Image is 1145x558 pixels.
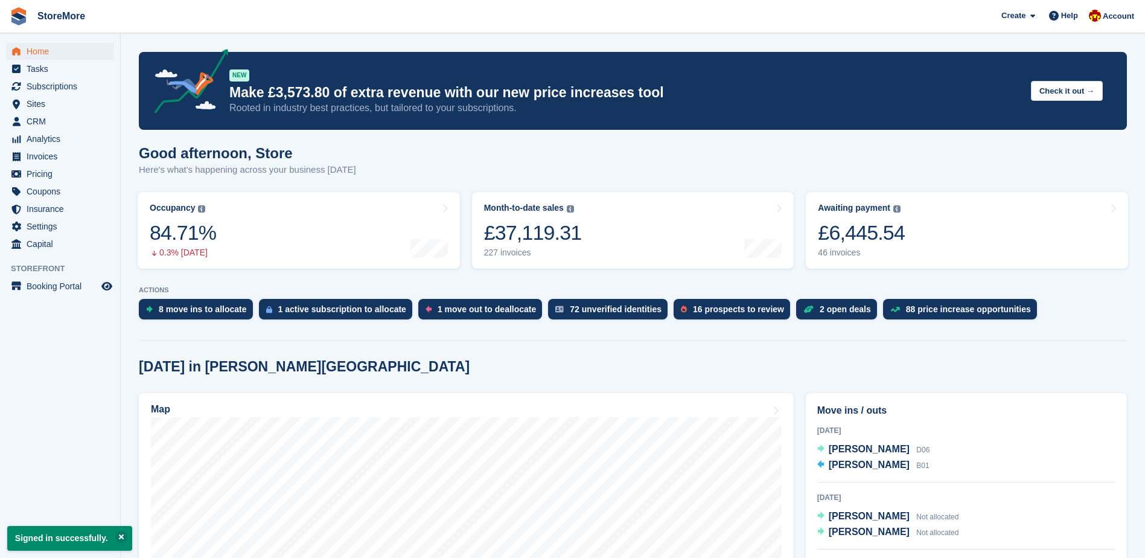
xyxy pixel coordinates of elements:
img: stora-icon-8386f47178a22dfd0bd8f6a31ec36ba5ce8667c1dd55bd0f319d3a0aa187defe.svg [10,7,28,25]
span: Create [1001,10,1025,22]
a: 88 price increase opportunities [883,299,1043,325]
span: Insurance [27,200,99,217]
p: Make £3,573.80 of extra revenue with our new price increases tool [229,84,1021,101]
div: 16 prospects to review [693,304,784,314]
div: 1 active subscription to allocate [278,304,406,314]
img: deal-1b604bf984904fb50ccaf53a9ad4b4a5d6e5aea283cecdc64d6e3604feb123c2.svg [803,305,814,313]
div: 227 invoices [484,248,582,258]
div: Occupancy [150,203,195,213]
a: [PERSON_NAME] Not allocated [817,509,959,525]
span: D06 [916,446,930,454]
span: Account [1103,10,1134,22]
img: active_subscription_to_allocate_icon-d502201f5373d7db506a760aba3b589e785aa758c864c3986d89f69b8ff3... [266,306,272,313]
span: [PERSON_NAME] [829,527,910,537]
span: Storefront [11,263,120,275]
a: menu [6,200,114,217]
div: [DATE] [817,425,1115,436]
span: Help [1061,10,1078,22]
img: icon-info-grey-7440780725fd019a000dd9b08b2336e03edf1995a4989e88bcd33f0948082b44.svg [198,205,205,213]
a: menu [6,43,114,60]
span: Not allocated [916,528,958,537]
p: Rooted in industry best practices, but tailored to your subscriptions. [229,101,1021,115]
div: £37,119.31 [484,220,582,245]
div: 84.71% [150,220,216,245]
span: [PERSON_NAME] [829,511,910,521]
a: 8 move ins to allocate [139,299,259,325]
span: [PERSON_NAME] [829,444,910,454]
span: Analytics [27,130,99,147]
span: Home [27,43,99,60]
a: [PERSON_NAME] D06 [817,442,930,458]
a: menu [6,130,114,147]
div: 72 unverified identities [570,304,662,314]
a: menu [6,236,114,252]
img: Store More Team [1089,10,1101,22]
div: £6,445.54 [818,220,905,245]
span: Sites [27,95,99,112]
h2: [DATE] in [PERSON_NAME][GEOGRAPHIC_DATA] [139,359,470,375]
img: price-adjustments-announcement-icon-8257ccfd72463d97f412b2fc003d46551f7dbcb40ab6d574587a9cd5c0d94... [144,49,229,118]
a: Preview store [100,279,114,293]
span: Settings [27,218,99,235]
img: price_increase_opportunities-93ffe204e8149a01c8c9dc8f82e8f89637d9d84a8eef4429ea346261dce0b2c0.svg [890,307,900,312]
div: 0.3% [DATE] [150,248,216,258]
span: Tasks [27,60,99,77]
span: Not allocated [916,513,958,521]
a: menu [6,278,114,295]
a: menu [6,218,114,235]
a: menu [6,183,114,200]
div: [DATE] [817,492,1115,503]
a: menu [6,165,114,182]
a: 16 prospects to review [674,299,796,325]
a: [PERSON_NAME] Not allocated [817,525,959,540]
a: menu [6,78,114,95]
span: Invoices [27,148,99,165]
a: 72 unverified identities [548,299,674,325]
span: Subscriptions [27,78,99,95]
div: 2 open deals [820,304,871,314]
img: icon-info-grey-7440780725fd019a000dd9b08b2336e03edf1995a4989e88bcd33f0948082b44.svg [893,205,901,213]
span: Capital [27,236,99,252]
span: B01 [916,461,929,470]
h2: Map [151,404,170,415]
a: menu [6,113,114,130]
span: [PERSON_NAME] [829,460,910,470]
a: 2 open deals [796,299,883,325]
div: 88 price increase opportunities [906,304,1031,314]
a: 1 move out to deallocate [418,299,548,325]
a: 1 active subscription to allocate [259,299,418,325]
span: Coupons [27,183,99,200]
div: 8 move ins to allocate [159,304,247,314]
a: [PERSON_NAME] B01 [817,458,930,473]
h2: Move ins / outs [817,403,1115,418]
div: Month-to-date sales [484,203,564,213]
a: menu [6,95,114,112]
img: prospect-51fa495bee0391a8d652442698ab0144808aea92771e9ea1ae160a38d050c398.svg [681,306,687,313]
img: verify_identity-adf6edd0f0f0b5bbfe63781bf79b02c33cf7c696d77639b501bdc392416b5a36.svg [555,306,564,313]
a: Awaiting payment £6,445.54 46 invoices [806,192,1128,269]
a: Month-to-date sales £37,119.31 227 invoices [472,192,794,269]
a: Occupancy 84.71% 0.3% [DATE] [138,192,460,269]
div: 1 move out to deallocate [438,304,536,314]
img: move_outs_to_deallocate_icon-f764333ba52eb49d3ac5e1228854f67142a1ed5810a6f6cc68b1a99e826820c5.svg [426,306,432,313]
a: StoreMore [33,6,90,26]
p: Signed in successfully. [7,526,132,551]
a: menu [6,148,114,165]
div: 46 invoices [818,248,905,258]
span: Pricing [27,165,99,182]
span: CRM [27,113,99,130]
div: Awaiting payment [818,203,890,213]
div: NEW [229,69,249,82]
span: Booking Portal [27,278,99,295]
p: Here's what's happening across your business [DATE] [139,163,356,177]
p: ACTIONS [139,286,1127,294]
img: icon-info-grey-7440780725fd019a000dd9b08b2336e03edf1995a4989e88bcd33f0948082b44.svg [567,205,574,213]
a: menu [6,60,114,77]
h1: Good afternoon, Store [139,145,356,161]
button: Check it out → [1031,81,1103,101]
img: move_ins_to_allocate_icon-fdf77a2bb77ea45bf5b3d319d69a93e2d87916cf1d5bf7949dd705db3b84f3ca.svg [146,306,153,313]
